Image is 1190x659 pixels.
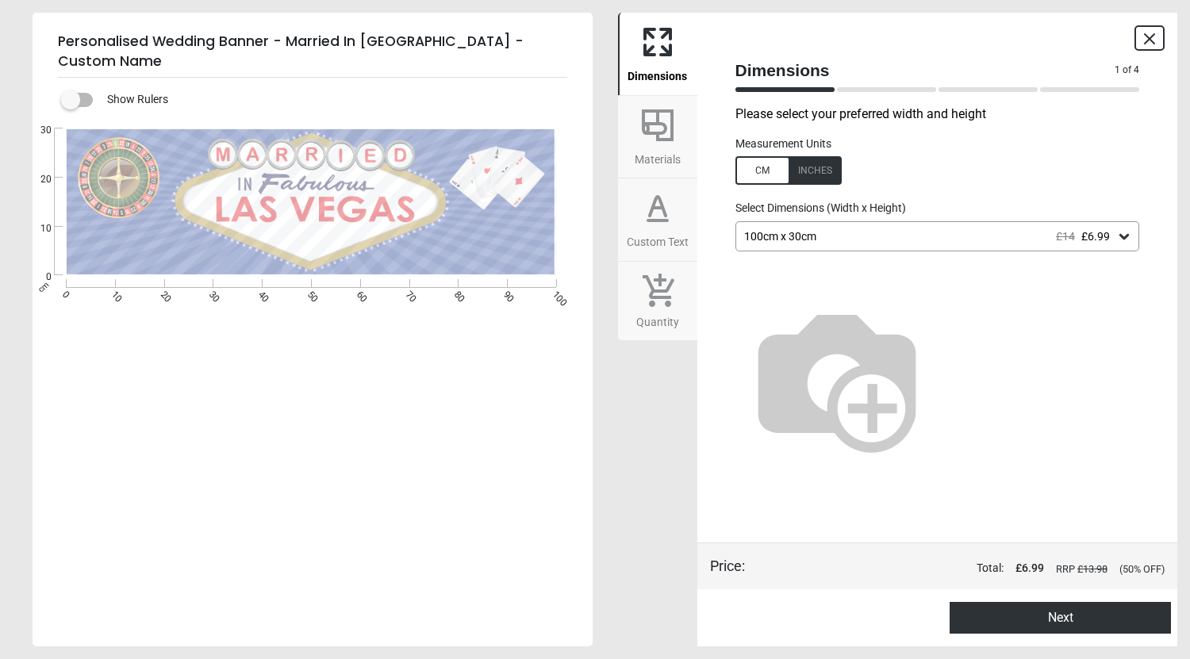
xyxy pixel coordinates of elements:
label: Select Dimensions (Width x Height) [723,201,906,216]
button: Quantity [618,262,697,341]
p: Please select your preferred width and height [735,105,1153,123]
button: Custom Text [618,178,697,261]
span: (50% OFF) [1119,562,1165,577]
span: RRP [1056,562,1107,577]
button: Next [950,602,1171,634]
span: Quantity [636,307,679,331]
label: Measurement Units [735,136,831,152]
span: 6.99 [1022,561,1044,574]
span: £14 [1056,230,1075,243]
div: Show Rulers [71,90,593,109]
div: Total: [769,561,1165,577]
div: Price : [710,556,745,576]
button: Dimensions [618,13,697,95]
span: £ [1015,561,1044,577]
span: Custom Text [627,227,689,251]
span: £6.99 [1081,230,1110,243]
div: 100cm x 30cm [743,230,1117,243]
img: Helper for size comparison [735,277,939,480]
span: Materials [635,144,681,168]
span: £ 13.98 [1077,563,1107,575]
span: 1 of 4 [1115,63,1139,77]
span: Dimensions [628,61,687,85]
button: Materials [618,96,697,178]
span: 20 [21,173,52,186]
h5: Personalised Wedding Banner - Married In [GEOGRAPHIC_DATA] - Custom Name [58,25,567,78]
span: 30 [21,124,52,137]
span: 0 [21,270,52,284]
span: 10 [21,222,52,236]
span: Dimensions [735,59,1115,82]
